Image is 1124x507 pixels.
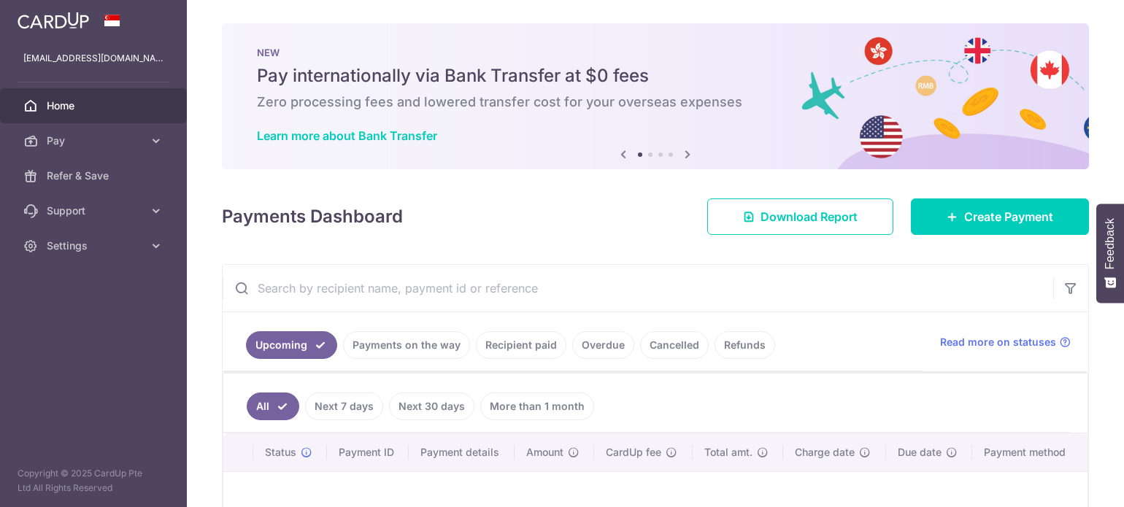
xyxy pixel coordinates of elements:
[18,12,89,29] img: CardUp
[257,128,437,143] a: Learn more about Bank Transfer
[911,198,1089,235] a: Create Payment
[640,331,709,359] a: Cancelled
[409,433,515,471] th: Payment details
[1104,218,1117,269] span: Feedback
[704,445,752,460] span: Total amt.
[247,392,299,420] a: All
[964,208,1053,225] span: Create Payment
[476,331,566,359] a: Recipient paid
[327,433,409,471] th: Payment ID
[572,331,634,359] a: Overdue
[972,433,1088,471] th: Payment method
[257,47,1054,58] p: NEW
[257,64,1054,88] h5: Pay internationally via Bank Transfer at $0 fees
[715,331,775,359] a: Refunds
[940,335,1056,349] span: Read more on statuses
[47,169,143,183] span: Refer & Save
[222,204,403,230] h4: Payments Dashboard
[761,208,858,225] span: Download Report
[222,23,1089,169] img: Bank transfer banner
[707,198,893,235] a: Download Report
[389,392,474,420] a: Next 30 days
[305,392,383,420] a: Next 7 days
[23,51,163,66] p: [EMAIL_ADDRESS][DOMAIN_NAME]
[47,204,143,218] span: Support
[940,335,1071,349] a: Read more on statuses
[898,445,942,460] span: Due date
[223,265,1053,311] input: Search by recipient name, payment id or reference
[47,239,143,253] span: Settings
[1096,204,1124,303] button: Feedback - Show survey
[246,331,337,359] a: Upcoming
[257,93,1054,111] h6: Zero processing fees and lowered transfer cost for your overseas expenses
[47,133,143,148] span: Pay
[47,98,143,113] span: Home
[265,445,296,460] span: Status
[606,445,661,460] span: CardUp fee
[526,445,563,460] span: Amount
[343,331,470,359] a: Payments on the way
[795,445,855,460] span: Charge date
[480,392,594,420] a: More than 1 month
